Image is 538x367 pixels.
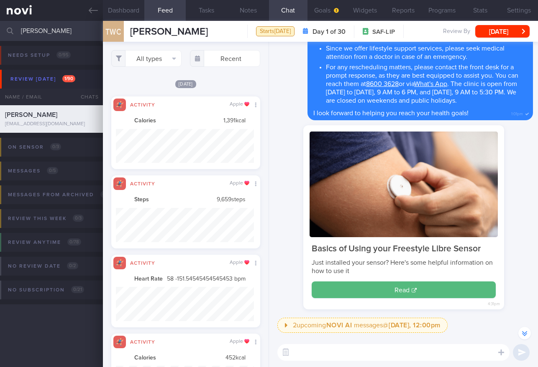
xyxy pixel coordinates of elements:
div: Review this week [6,213,86,224]
span: 1 / 90 [62,75,75,82]
div: Activity [126,180,159,187]
span: Review By [443,28,470,35]
div: Messages from Archived [6,189,113,200]
span: 0 / 3 [73,215,84,222]
span: 0 / 21 [71,286,84,293]
button: 2upcomingNOVI AI messages@[DATE], 12:00pm [277,318,448,333]
strong: Calories [134,117,156,125]
button: [DATE] [475,25,530,38]
div: Apple [230,180,249,187]
div: Review [DATE] [8,73,77,85]
div: Activity [126,101,159,108]
span: 0 / 2 [67,262,78,269]
div: Basics of Using your Freestyle Libre Sensor [312,243,496,254]
a: What's App [414,81,447,87]
strong: Day 1 of 30 [313,28,346,36]
span: [DATE] [175,80,196,88]
strong: Steps [134,196,149,204]
li: For any rescheduling matters, please contact the front desk for a prompt response, as they are be... [326,61,527,105]
button: All types [111,50,182,67]
span: 452 kcal [225,354,246,362]
div: No subscription [6,284,86,296]
div: No review date [6,261,80,272]
span: 0 / 3 [50,143,61,150]
div: On sensor [6,142,63,153]
span: I look forward to helping you reach your health goals! [313,110,469,116]
div: Apple [230,101,249,108]
div: Needs setup [6,50,73,61]
span: SAF-LIP [372,28,395,36]
span: 0 / 5 [47,167,58,174]
strong: [DATE], 12:00pm [389,322,441,329]
button: Read [312,281,496,298]
span: [PERSON_NAME] [5,111,57,118]
strong: Calories [134,354,156,362]
div: Activity [126,259,159,266]
div: Apple [230,339,249,345]
span: 0 / 1 [100,191,110,198]
div: Apple [230,260,249,266]
strong: NOVI AI [326,322,352,329]
span: 0 / 95 [56,51,71,58]
span: 0 / 78 [67,238,81,246]
div: TWC [101,16,126,48]
span: 1,391 kcal [223,117,246,125]
div: Review anytime [6,237,83,248]
li: Since we offer lifestyle support services, please seek medical attention from a doctor in case of... [326,42,527,61]
span: 4:31pm [488,300,500,308]
span: 9,659 steps [217,196,246,204]
strong: Heart Rate [134,276,163,283]
div: [EMAIL_ADDRESS][DOMAIN_NAME] [5,121,98,127]
span: Just installed your sensor? Here's some helpful information on how to use it [312,259,493,274]
a: 8600 3628 [366,81,399,87]
div: Activity [126,338,159,345]
div: Chats [69,89,103,105]
span: [PERSON_NAME] [130,27,208,37]
span: 58 - 151.54545454545453 bpm [167,276,246,283]
div: Starts [DATE] [256,26,295,37]
div: Messages [6,165,60,177]
span: 1:01pm [511,109,523,117]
